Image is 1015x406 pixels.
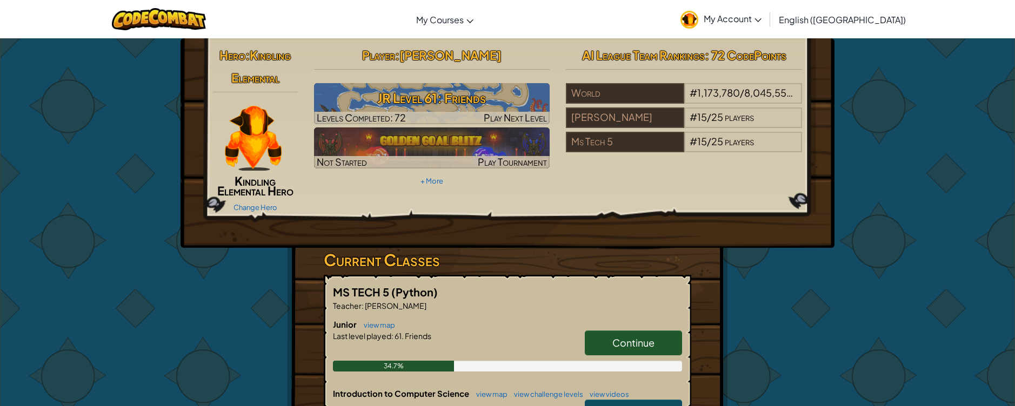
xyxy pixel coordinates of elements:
span: players [725,135,754,147]
span: : [245,48,250,63]
span: My Account [704,13,762,24]
span: Teacher [333,301,362,310]
span: : 72 CodePoints [705,48,786,63]
span: 8,045,553 [744,86,793,99]
a: view map [471,390,508,398]
img: avatar [680,11,698,29]
span: Levels Completed: 72 [317,111,406,124]
span: : [395,48,399,63]
span: Continue [612,336,655,349]
span: : [362,301,364,310]
span: Friends [404,331,431,341]
span: [PERSON_NAME] [364,301,426,310]
a: view challenge levels [509,390,583,398]
span: Player [362,48,395,63]
span: 15 [697,135,707,147]
span: MS TECH 5 [333,285,391,299]
h3: JR Level 61: Friends [314,86,550,110]
img: KindlingElementalPaperDoll.png [225,106,281,171]
span: 25 [711,111,723,123]
a: [PERSON_NAME]#15/25players [566,118,802,130]
a: World#1,173,780/8,045,553players [566,93,802,106]
span: # [690,86,697,99]
span: / [707,135,711,147]
a: My Account [675,2,767,36]
span: Last level played [333,331,391,341]
a: Play Next Level [314,83,550,124]
a: + More [420,177,443,185]
span: / [707,111,711,123]
span: Play Tournament [478,155,547,168]
a: view videos [584,390,629,398]
span: 15 [697,111,707,123]
span: # [690,111,697,123]
img: CodeCombat logo [112,8,206,30]
a: Not StartedPlay Tournament [314,127,550,168]
span: : [391,331,393,341]
a: English ([GEOGRAPHIC_DATA]) [773,5,911,34]
a: Change Hero [233,203,277,212]
span: Kindling Elemental [231,48,291,85]
h3: Current Classes [324,248,691,272]
div: 34.7% [333,361,454,371]
span: 25 [711,135,723,147]
span: Hero [219,48,245,63]
span: AI League Team Rankings [582,48,705,63]
span: Kindling Elemental Hero [217,173,293,198]
span: # [690,135,697,147]
span: My Courses [416,14,464,25]
a: view map [358,321,395,329]
a: Ms Tech 5#15/25players [566,142,802,154]
a: My Courses [411,5,479,34]
div: World [566,83,684,104]
span: 61. [393,331,404,341]
span: Junior [333,319,358,329]
img: Golden Goal [314,127,550,168]
span: Introduction to Computer Science [333,388,471,398]
div: Ms Tech 5 [566,132,684,152]
span: English ([GEOGRAPHIC_DATA]) [779,14,906,25]
span: Play Next Level [484,111,547,124]
span: (Python) [391,285,438,299]
div: [PERSON_NAME] [566,107,684,128]
span: players [725,111,754,123]
span: [PERSON_NAME] [399,48,502,63]
img: JR Level 61: Friends [314,83,550,124]
span: players [794,86,823,99]
span: / [740,86,744,99]
span: 1,173,780 [697,86,740,99]
span: Not Started [317,155,367,168]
